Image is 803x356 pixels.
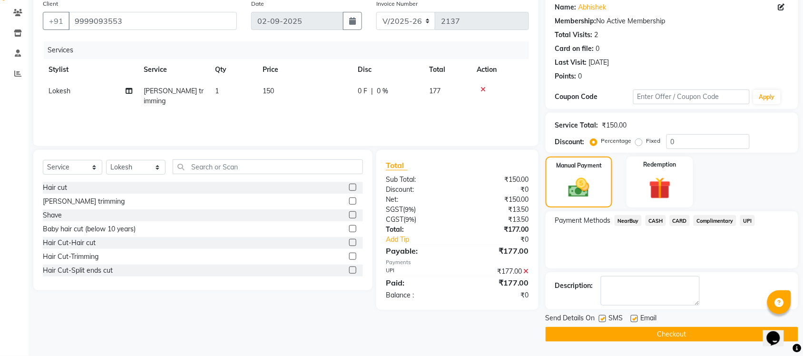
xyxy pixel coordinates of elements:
button: Checkout [546,327,798,342]
div: UPI [379,267,458,277]
input: Search or Scan [173,159,363,174]
div: [DATE] [589,58,609,68]
div: Name: [555,2,577,12]
div: ₹177.00 [457,225,536,235]
div: Balance : [379,290,458,300]
div: 0 [596,44,600,54]
img: _cash.svg [562,176,596,200]
div: ₹0 [457,185,536,195]
th: Total [423,59,471,80]
label: Redemption [644,160,676,169]
button: +91 [43,12,69,30]
div: ₹0 [457,290,536,300]
div: Shave [43,210,62,220]
span: SGST [386,205,403,214]
div: Membership: [555,16,597,26]
div: Description: [555,281,593,291]
div: Card on file: [555,44,594,54]
div: 2 [595,30,598,40]
div: ₹177.00 [457,267,536,277]
div: ₹150.00 [457,195,536,205]
div: ₹177.00 [457,277,536,288]
div: ₹177.00 [457,245,536,257]
span: [PERSON_NAME] trimming [144,87,204,105]
th: Service [138,59,209,80]
div: Service Total: [555,120,598,130]
div: Payable: [379,245,458,257]
span: Payment Methods [555,216,611,226]
span: Send Details On [546,313,595,325]
div: Paid: [379,277,458,288]
div: ₹150.00 [457,175,536,185]
div: Payments [386,258,529,267]
span: 150 [263,87,274,95]
div: Hair Cut-Trimming [43,252,98,262]
div: Hair Cut-Hair cut [43,238,96,248]
th: Action [471,59,529,80]
div: Last Visit: [555,58,587,68]
label: Fixed [646,137,661,145]
span: 9% [405,216,414,223]
div: Discount: [555,137,585,147]
span: 177 [429,87,441,95]
span: NearBuy [615,215,642,226]
span: 1 [215,87,219,95]
button: Apply [754,90,781,104]
th: Stylist [43,59,138,80]
div: Total: [379,225,458,235]
div: No Active Membership [555,16,789,26]
a: Abhishek [578,2,607,12]
label: Manual Payment [556,161,602,170]
span: CGST [386,215,403,224]
span: 9% [405,206,414,213]
a: Add Tip [379,235,470,245]
span: 0 % [377,86,388,96]
div: ₹150.00 [602,120,627,130]
div: ₹13.50 [457,205,536,215]
div: Discount: [379,185,458,195]
span: SMS [609,313,623,325]
div: ( ) [379,215,458,225]
span: 0 F [358,86,367,96]
div: Sub Total: [379,175,458,185]
span: Lokesh [49,87,70,95]
div: Net: [379,195,458,205]
div: Total Visits: [555,30,593,40]
div: Hair cut [43,183,67,193]
div: Points: [555,71,577,81]
div: Baby hair cut (below 10 years) [43,224,136,234]
span: | [371,86,373,96]
th: Price [257,59,352,80]
div: Coupon Code [555,92,633,102]
label: Percentage [601,137,632,145]
div: ( ) [379,205,458,215]
span: Complimentary [694,215,736,226]
div: Services [44,41,536,59]
img: _gift.svg [642,175,678,202]
iframe: chat widget [763,318,793,346]
span: UPI [740,215,755,226]
input: Enter Offer / Coupon Code [633,89,750,104]
div: [PERSON_NAME] trimming [43,197,125,207]
span: CASH [646,215,666,226]
th: Qty [209,59,257,80]
span: Email [641,313,657,325]
div: ₹0 [470,235,536,245]
span: CARD [670,215,690,226]
div: ₹13.50 [457,215,536,225]
div: Hair Cut-Split ends cut [43,266,113,276]
div: 0 [578,71,582,81]
span: Total [386,160,408,170]
input: Search by Name/Mobile/Email/Code [69,12,237,30]
th: Disc [352,59,423,80]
